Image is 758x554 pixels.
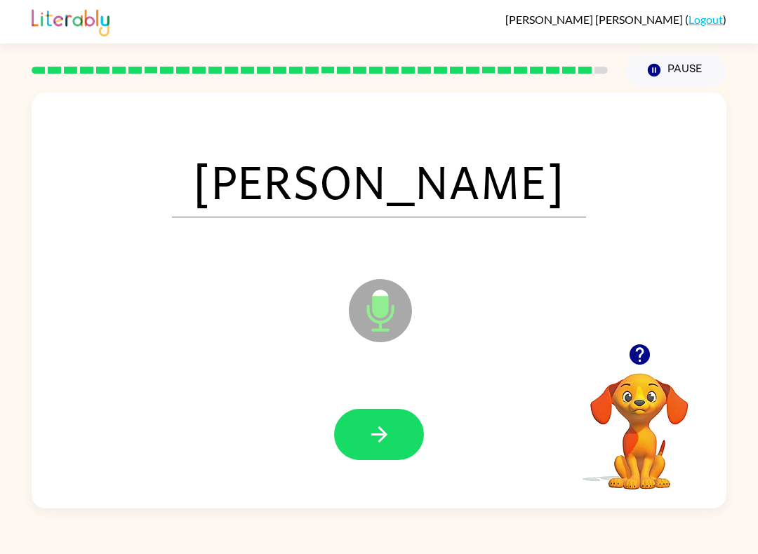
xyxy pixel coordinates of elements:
span: [PERSON_NAME] [172,144,586,217]
div: ( ) [505,13,726,26]
button: Pause [625,54,726,86]
video: Your browser must support playing .mp4 files to use Literably. Please try using another browser. [569,351,710,492]
span: [PERSON_NAME] [PERSON_NAME] [505,13,685,26]
img: Literably [32,6,109,36]
a: Logout [689,13,723,26]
